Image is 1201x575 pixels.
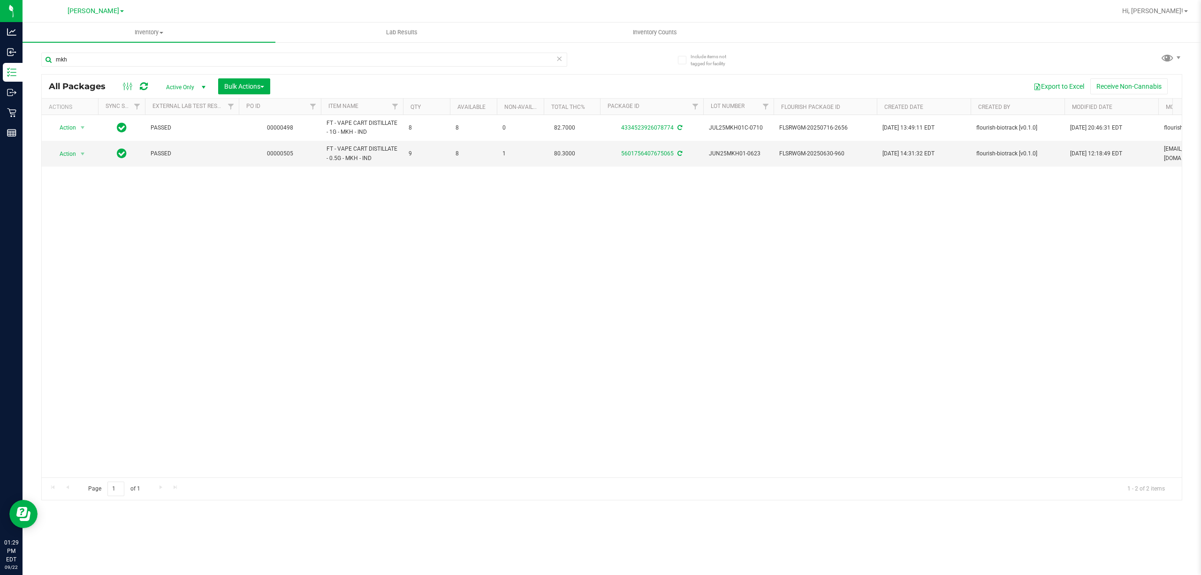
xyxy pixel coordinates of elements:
[1166,104,1199,110] a: Modified By
[267,124,293,131] a: 00000498
[328,103,358,109] a: Item Name
[409,149,444,158] span: 9
[456,149,491,158] span: 8
[224,83,264,90] span: Bulk Actions
[151,149,233,158] span: PASSED
[884,104,923,110] a: Created Date
[23,28,275,37] span: Inventory
[7,68,16,77] inline-svg: Inventory
[51,147,76,161] span: Action
[976,149,1059,158] span: flourish-biotrack [v0.1.0]
[621,124,674,131] a: 4334523926078774
[549,121,580,135] span: 82.7000
[1122,7,1183,15] span: Hi, [PERSON_NAME]!
[9,500,38,528] iframe: Resource center
[779,123,871,132] span: FLSRWGM-20250716-2656
[305,99,321,115] a: Filter
[117,147,127,160] span: In Sync
[882,123,935,132] span: [DATE] 13:49:11 EDT
[4,564,18,571] p: 09/22
[327,119,397,137] span: FT - VAPE CART DISTILLATE - 1G - MKH - IND
[275,23,528,42] a: Lab Results
[41,53,567,67] input: Search Package ID, Item Name, SKU, Lot or Part Number...
[976,123,1059,132] span: flourish-biotrack [v0.1.0]
[129,99,145,115] a: Filter
[528,23,781,42] a: Inventory Counts
[779,149,871,158] span: FLSRWGM-20250630-960
[77,147,89,161] span: select
[549,147,580,161] span: 80.3000
[758,99,774,115] a: Filter
[106,103,142,109] a: Sync Status
[117,121,127,134] span: In Sync
[51,121,76,134] span: Action
[77,121,89,134] span: select
[781,104,840,110] a: Flourish Package ID
[978,104,1010,110] a: Created By
[711,103,745,109] a: Lot Number
[457,104,486,110] a: Available
[551,104,585,110] a: Total THC%
[107,482,124,496] input: 1
[373,28,430,37] span: Lab Results
[1090,78,1168,94] button: Receive Non-Cannabis
[1070,149,1122,158] span: [DATE] 12:18:49 EDT
[621,150,674,157] a: 5601756407675065
[80,482,148,496] span: Page of 1
[456,123,491,132] span: 8
[620,28,690,37] span: Inventory Counts
[68,7,119,15] span: [PERSON_NAME]
[688,99,703,115] a: Filter
[4,538,18,564] p: 01:29 PM EDT
[1120,482,1172,496] span: 1 - 2 of 2 items
[7,27,16,37] inline-svg: Analytics
[7,128,16,138] inline-svg: Reports
[709,149,768,158] span: JUN25MKH01-0623
[151,123,233,132] span: PASSED
[223,99,239,115] a: Filter
[1027,78,1090,94] button: Export to Excel
[556,53,562,65] span: Clear
[691,53,737,67] span: Include items not tagged for facility
[676,124,682,131] span: Sync from Compliance System
[882,149,935,158] span: [DATE] 14:31:32 EDT
[49,81,115,92] span: All Packages
[246,103,260,109] a: PO ID
[49,104,94,110] div: Actions
[709,123,768,132] span: JUL25MKH01C-0710
[676,150,682,157] span: Sync from Compliance System
[388,99,403,115] a: Filter
[1070,123,1122,132] span: [DATE] 20:46:31 EDT
[23,23,275,42] a: Inventory
[504,104,546,110] a: Non-Available
[267,150,293,157] a: 00000505
[502,149,538,158] span: 1
[218,78,270,94] button: Bulk Actions
[409,123,444,132] span: 8
[502,123,538,132] span: 0
[152,103,226,109] a: External Lab Test Result
[7,108,16,117] inline-svg: Retail
[1072,104,1112,110] a: Modified Date
[327,145,397,162] span: FT - VAPE CART DISTILLATE - 0.5G - MKH - IND
[7,88,16,97] inline-svg: Outbound
[410,104,421,110] a: Qty
[7,47,16,57] inline-svg: Inbound
[608,103,639,109] a: Package ID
